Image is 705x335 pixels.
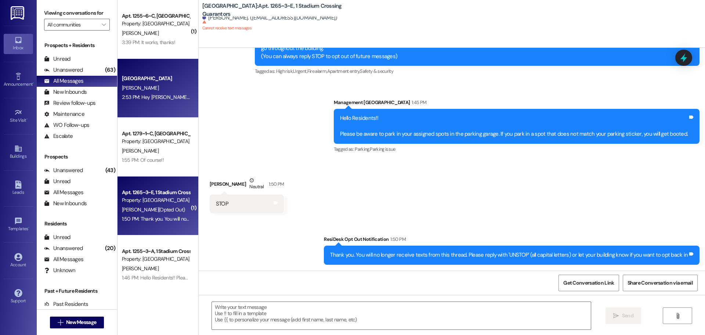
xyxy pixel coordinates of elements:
button: Send [605,307,641,324]
div: Tagged as: [334,144,700,154]
div: 2:53 PM: Hey [PERSON_NAME] could you please move your car to your assigned parking stall so the p... [122,94,441,100]
div: Apt. 1255~3~A, 1 Stadium Crossing Guarantors [122,247,190,255]
a: Buildings [4,142,33,162]
div: [PERSON_NAME]. ([EMAIL_ADDRESS][DOMAIN_NAME]) [202,14,337,22]
div: 3:39 PM: It works, thanks! [122,39,175,46]
div: (20) [103,243,117,254]
b: [GEOGRAPHIC_DATA]: Apt. 1265~3~E, 1 Stadium Crossing Guarantors [202,2,349,18]
span: High risk , [276,68,293,74]
a: Inbox [4,34,33,54]
div: Apt. 1279~1~C, [GEOGRAPHIC_DATA] [122,130,190,138]
div: 1:55 PM: Of course!! [122,157,164,163]
i:  [675,313,680,319]
div: Management [GEOGRAPHIC_DATA] [334,99,700,109]
span: Urgent , [293,68,307,74]
div: ResiDesk Opt Out Notification [324,235,699,246]
div: Past Residents [44,300,88,308]
div: Hello Residents!! Please be aware to park in your assigned spots in the parking garage. If you pa... [340,114,688,138]
a: Templates • [4,215,33,235]
div: Maintenance [44,110,84,118]
span: Safety & security [360,68,393,74]
div: New Inbounds [44,200,87,207]
div: Unknown [44,267,75,274]
button: Get Conversation Link [558,275,619,291]
span: [PERSON_NAME] [122,147,159,154]
sup: Cannot receive text messages [202,20,252,31]
div: Apt. 1255~6~C, [GEOGRAPHIC_DATA] [122,12,190,20]
div: Unanswered [44,66,83,74]
div: All Messages [44,189,83,196]
span: Parking , [355,146,370,152]
div: Property: [GEOGRAPHIC_DATA] [122,138,190,145]
span: Send [622,312,633,320]
span: [PERSON_NAME] [122,265,159,272]
span: Get Conversation Link [563,279,614,287]
span: Apartment entry , [327,68,360,74]
div: Unread [44,55,70,63]
div: (63) [103,64,117,76]
span: • [28,225,29,230]
div: Property: [GEOGRAPHIC_DATA] [122,20,190,28]
div: 1:46 PM: Hello Residents!! Please be aware to park in your assigned spots in the parking garage. ... [122,274,497,281]
i:  [58,320,63,325]
span: New Message [66,318,96,326]
a: Support [4,287,33,307]
div: [PERSON_NAME] [210,177,284,195]
div: Thank you. You will no longer receive texts from this thread. Please reply with 'UNSTOP' (all cap... [330,251,688,259]
div: Neutral [248,177,265,192]
span: • [26,117,28,122]
i:  [102,22,106,28]
div: 1:50 PM [388,235,405,243]
span: [PERSON_NAME] [122,30,159,36]
div: Apt. 1265~3~E, 1 Stadium Crossing Guarantors [122,189,190,196]
a: Account [4,251,33,271]
div: Property: [GEOGRAPHIC_DATA] [122,255,190,263]
a: Site Visit • [4,106,33,126]
span: [PERSON_NAME] (Opted Out) [122,206,185,213]
div: Unanswered [44,167,83,174]
div: Past + Future Residents [37,287,117,295]
span: • [33,81,34,86]
div: All Messages [44,256,83,263]
img: ResiDesk Logo [11,6,26,20]
span: Share Conversation via email [628,279,693,287]
div: Property: [GEOGRAPHIC_DATA] [122,196,190,204]
div: Review follow-ups [44,99,95,107]
div: Residents [37,220,117,228]
div: Unread [44,178,70,185]
div: [GEOGRAPHIC_DATA] [122,75,190,82]
div: New Inbounds [44,88,87,96]
div: Prospects + Residents [37,42,117,49]
div: All Messages [44,77,83,85]
div: Unread [44,234,70,241]
i:  [613,313,619,319]
div: (43) [104,165,117,176]
div: Unanswered [44,245,83,252]
span: Parking issue [370,146,395,152]
div: Prospects [37,153,117,161]
span: [PERSON_NAME] [122,85,159,91]
div: 1:50 PM [267,180,284,188]
input: All communities [47,19,98,31]
div: Tagged as: [255,66,699,76]
div: 1:50 PM: Thank you. You will no longer receive texts from this thread. Please reply with 'UNSTOP'... [122,215,469,222]
div: WO Follow-ups [44,121,89,129]
div: 1:45 PM [410,99,426,106]
button: New Message [50,317,104,328]
a: Leads [4,178,33,198]
div: Escalate [44,132,73,140]
label: Viewing conversations for [44,7,110,19]
div: STOP [216,200,228,208]
span: Fire alarm , [307,68,327,74]
button: Share Conversation via email [623,275,698,291]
